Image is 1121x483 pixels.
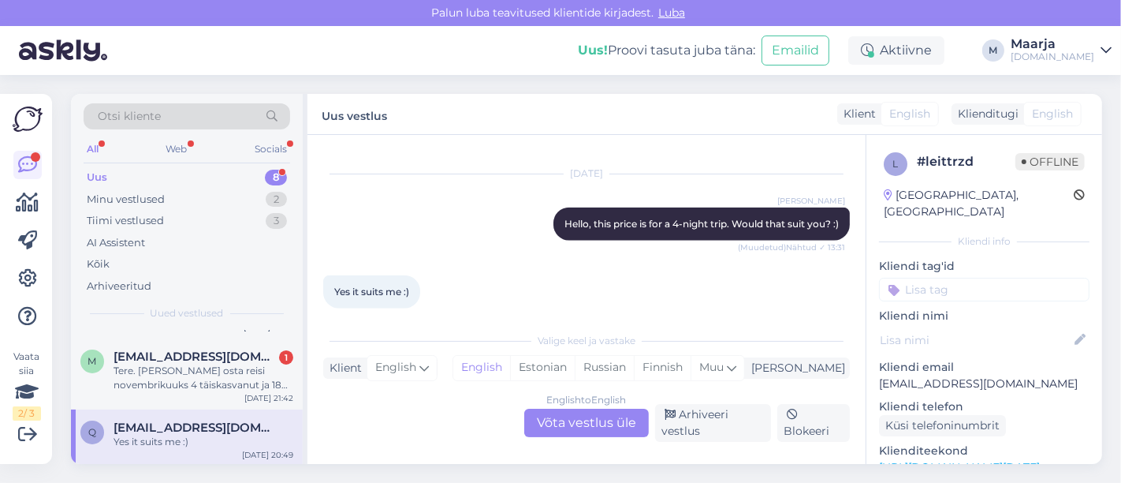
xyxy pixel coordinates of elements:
[762,36,829,66] button: Emailid
[952,106,1019,122] div: Klienditugi
[879,443,1089,459] p: Klienditeekond
[87,235,145,251] div: AI Assistent
[266,192,287,208] div: 2
[879,415,1006,436] div: Küsi telefoninumbrit
[848,36,944,65] div: Aktiivne
[738,241,845,253] span: (Muudetud) Nähtud ✓ 13:31
[88,426,96,438] span: q
[322,103,387,125] label: Uus vestlus
[323,167,850,181] div: [DATE]
[654,6,690,20] span: Luba
[328,309,387,321] span: 20:49
[884,187,1074,220] div: [GEOGRAPHIC_DATA], [GEOGRAPHIC_DATA]
[699,360,724,374] span: Muu
[510,356,575,380] div: Estonian
[879,234,1089,249] div: Kliendi info
[917,152,1015,171] div: # leittrzd
[777,195,845,207] span: [PERSON_NAME]
[265,170,287,185] div: 8
[13,350,41,421] div: Vaata siia
[1011,51,1094,63] div: [DOMAIN_NAME]
[87,192,165,208] div: Minu vestlused
[578,41,755,60] div: Proovi tasuta juba täna:
[879,278,1089,301] input: Lisa tag
[87,170,107,185] div: Uus
[879,376,1089,392] p: [EMAIL_ADDRESS][DOMAIN_NAME]
[893,158,899,170] span: l
[84,139,102,159] div: All
[242,449,293,461] div: [DATE] 20:49
[279,350,293,365] div: 1
[323,334,850,348] div: Valige keel ja vastake
[889,106,930,122] span: English
[163,139,191,159] div: Web
[879,399,1089,415] p: Kliendi telefon
[880,331,1071,349] input: Lisa nimi
[98,108,161,125] span: Otsi kliente
[114,350,277,364] span: Merlinviss8@gmail.com
[879,308,1089,324] p: Kliendi nimi
[655,404,771,442] div: Arhiveeri vestlus
[578,43,608,58] b: Uus!
[1011,38,1112,63] a: Maarja[DOMAIN_NAME]
[13,107,43,132] img: Askly Logo
[575,356,634,380] div: Russian
[13,406,41,421] div: 2 / 3
[114,421,277,435] span: quaresma1717@gmail.com
[547,393,627,407] div: English to English
[634,356,691,380] div: Finnish
[375,359,416,376] span: English
[87,213,164,229] div: Tiimi vestlused
[114,435,293,449] div: Yes it suits me :)
[251,139,290,159] div: Socials
[87,279,151,294] div: Arhiveeritud
[879,359,1089,376] p: Kliendi email
[87,256,110,272] div: Kõik
[564,218,839,230] span: Hello, this price is for a 4-night trip. Would that suit you? :)
[1032,106,1073,122] span: English
[266,213,287,229] div: 3
[745,360,845,376] div: [PERSON_NAME]
[879,460,1040,474] a: [URL][DOMAIN_NAME][DATE]
[334,286,409,298] span: Yes it suits me :)
[524,409,649,437] div: Võta vestlus üle
[777,404,850,442] div: Blokeeri
[879,258,1089,275] p: Kliendi tag'id
[151,306,224,320] span: Uued vestlused
[1015,153,1085,170] span: Offline
[982,39,1004,62] div: M
[88,355,97,367] span: M
[323,360,362,376] div: Klient
[453,356,510,380] div: English
[1011,38,1094,51] div: Maarja
[114,364,293,392] div: Tere. [PERSON_NAME] osta reisi novembrikuuks 4 täiskasvanut ja 18 kuud vana laps. Sooviksin vähem...
[244,392,293,404] div: [DATE] 21:42
[837,106,876,122] div: Klient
